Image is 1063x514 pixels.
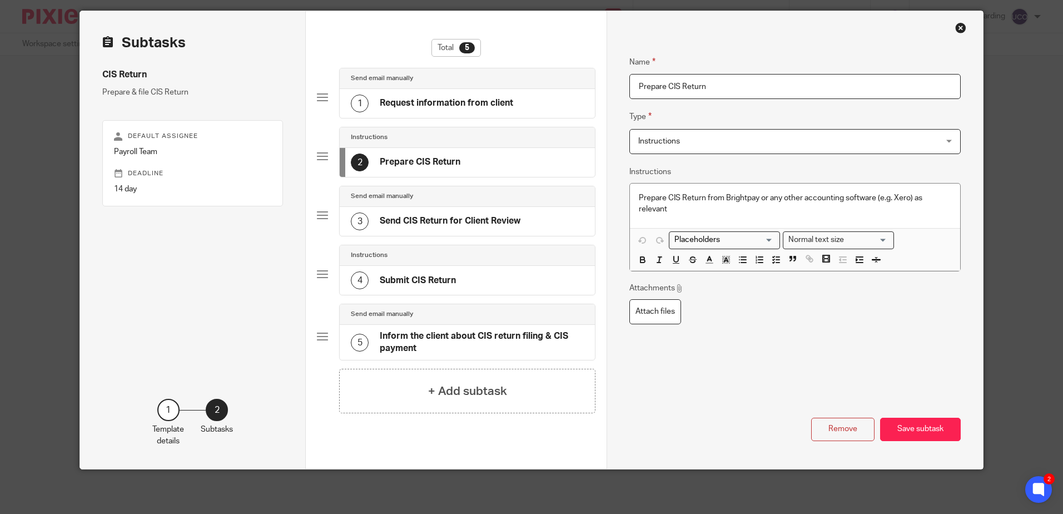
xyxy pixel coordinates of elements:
div: 2 [351,154,369,171]
h4: Send email manually [351,74,413,83]
h4: CIS Return [102,69,283,81]
div: Text styles [783,231,894,249]
p: Subtasks [201,424,233,435]
div: Total [431,39,481,57]
div: 5 [459,42,475,53]
h4: Instructions [351,251,388,260]
h4: + Add subtask [428,383,507,400]
label: Instructions [629,166,671,177]
div: 5 [351,334,369,352]
p: Template details [152,424,184,447]
button: Remove [811,418,875,442]
button: Save subtask [880,418,961,442]
div: 2 [206,399,228,421]
h4: Send CIS Return for Client Review [380,215,520,227]
p: Payroll Team [114,146,271,157]
h4: Submit CIS Return [380,275,456,286]
p: Attachments [629,283,683,294]
span: Normal text size [786,234,846,246]
p: 14 day [114,184,271,195]
div: Search for option [669,231,780,249]
h4: Send email manually [351,192,413,201]
h4: Instructions [351,133,388,142]
div: 4 [351,271,369,289]
input: Search for option [847,234,887,246]
p: Prepare CIS Return from Brightpay or any other accounting software (e.g. Xero) as relevant [639,192,951,215]
h4: Prepare CIS Return [380,156,460,168]
label: Type [629,110,652,123]
div: 1 [351,95,369,112]
label: Attach files [629,299,681,324]
div: 3 [351,212,369,230]
p: Prepare & file CIS Return [102,87,283,98]
label: Name [629,56,655,68]
div: Close this dialog window [955,22,966,33]
div: 1 [157,399,180,421]
div: 2 [1044,473,1055,485]
span: Instructions [638,137,680,145]
input: Search for option [670,234,773,246]
div: Search for option [783,231,894,249]
h4: Inform the client about CIS return filing & CIS payment [380,330,584,354]
p: Default assignee [114,132,271,141]
h2: Subtasks [102,33,186,52]
div: Placeholders [669,231,780,249]
h4: Send email manually [351,310,413,319]
h4: Request information from client [380,97,513,109]
p: Deadline [114,169,271,178]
